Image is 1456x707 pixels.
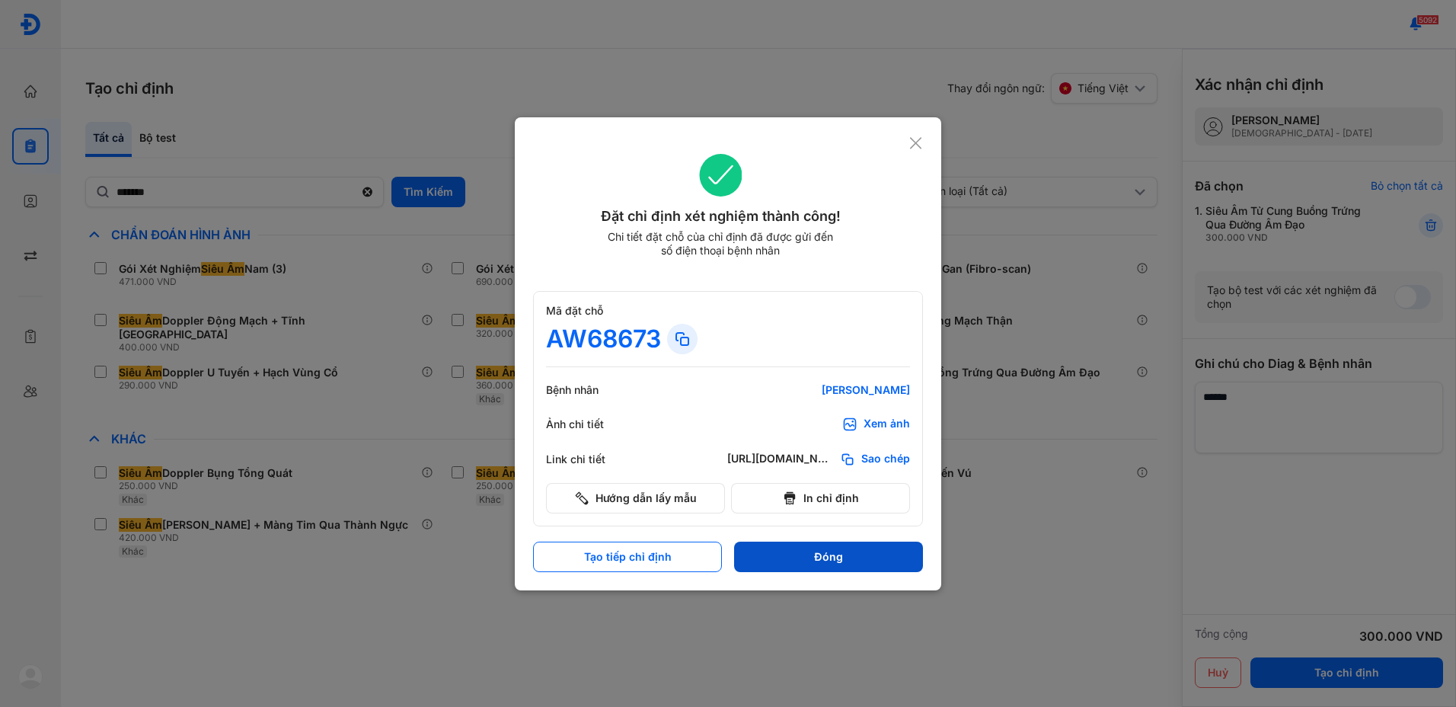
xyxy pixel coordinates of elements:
button: Hướng dẫn lấy mẫu [546,483,725,513]
div: Xem ảnh [864,417,910,432]
button: In chỉ định [731,483,910,513]
div: AW68673 [546,324,661,354]
div: Đặt chỉ định xét nghiệm thành công! [533,206,908,227]
div: [PERSON_NAME] [727,383,910,397]
button: Tạo tiếp chỉ định [533,542,722,572]
button: Đóng [734,542,923,572]
div: Mã đặt chỗ [546,304,910,318]
div: Bệnh nhân [546,383,637,397]
div: Link chi tiết [546,453,637,466]
span: Sao chép [861,452,910,467]
div: Ảnh chi tiết [546,417,637,431]
div: [URL][DOMAIN_NAME] [727,452,834,467]
div: Chi tiết đặt chỗ của chỉ định đã được gửi đến số điện thoại bệnh nhân [601,230,840,258]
